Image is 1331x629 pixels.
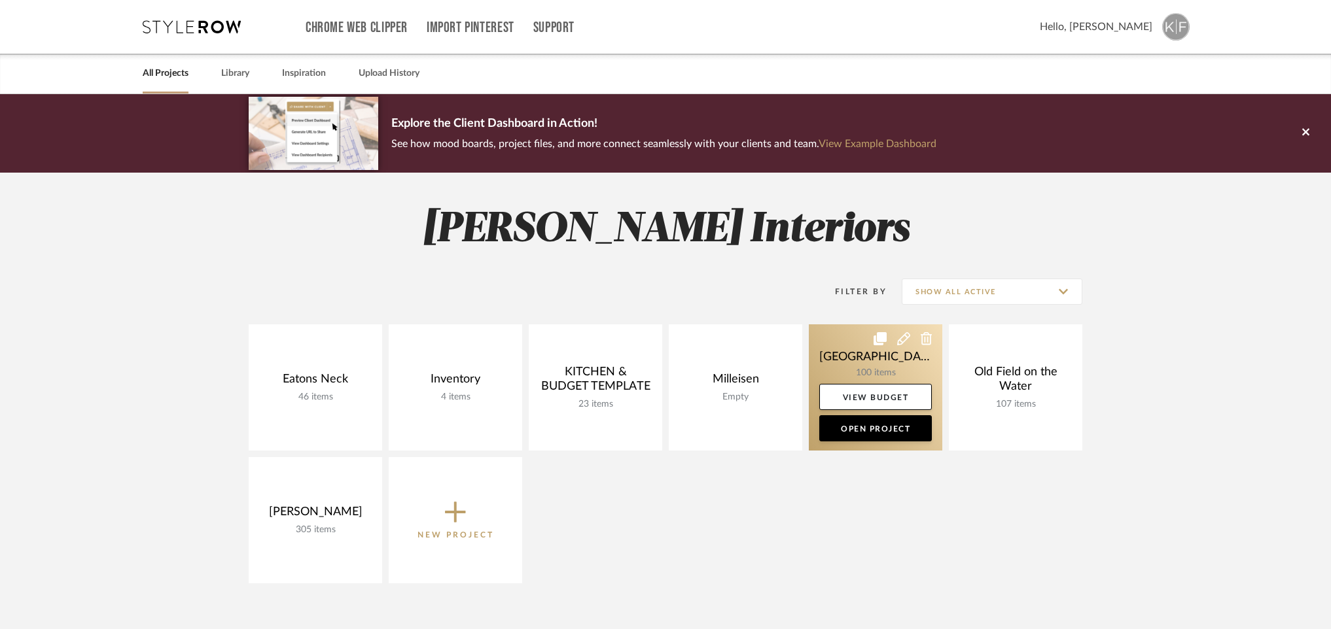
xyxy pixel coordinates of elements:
div: 305 items [259,524,372,535]
div: [PERSON_NAME] [259,505,372,524]
div: 23 items [539,399,652,410]
div: Filter By [818,285,887,298]
div: 107 items [959,399,1072,410]
h2: [PERSON_NAME] Interiors [194,205,1137,254]
p: Explore the Client Dashboard in Action! [391,114,936,135]
a: Support [533,22,575,33]
div: Eatons Neck [259,372,372,392]
a: Chrome Web Clipper [306,22,408,33]
div: Milleisen [679,372,792,392]
a: Import Pinterest [427,22,514,33]
div: 4 items [399,392,512,403]
div: KITCHEN & BUDGET TEMPLATE [539,365,652,399]
a: Inspiration [282,65,326,82]
button: New Project [389,457,522,583]
a: View Example Dashboard [819,139,936,149]
a: Upload History [359,65,419,82]
a: Open Project [819,415,932,441]
img: avatar [1162,13,1190,41]
p: New Project [417,528,494,541]
a: All Projects [143,65,188,82]
div: Empty [679,392,792,403]
a: View Budget [819,384,932,410]
span: Hello, [PERSON_NAME] [1040,19,1152,35]
div: Old Field on the Water [959,365,1072,399]
img: d5d033c5-7b12-40c2-a960-1ecee1989c38.png [249,97,378,169]
div: 46 items [259,392,372,403]
a: Library [221,65,249,82]
p: See how mood boards, project files, and more connect seamlessly with your clients and team. [391,135,936,153]
div: Inventory [399,372,512,392]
